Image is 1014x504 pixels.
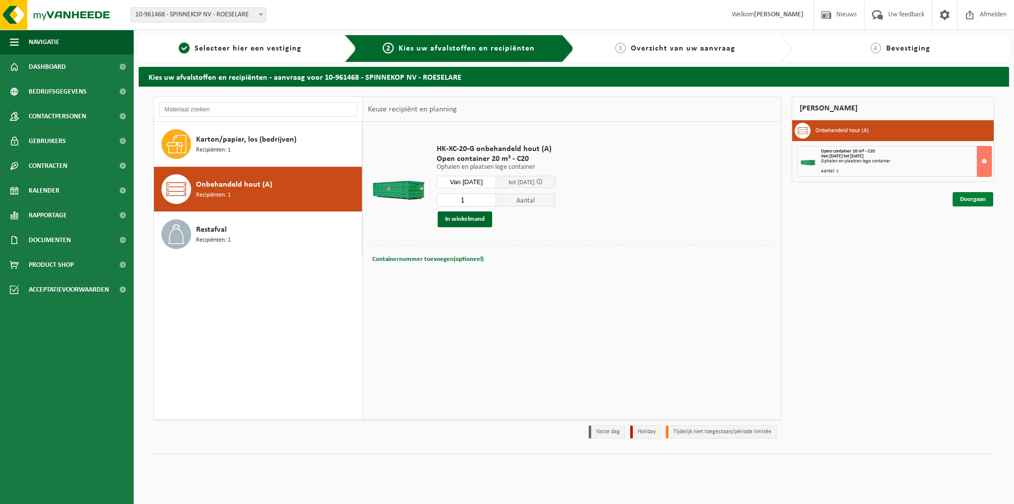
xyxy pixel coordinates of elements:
[196,236,231,245] span: Recipiënten: 1
[496,194,556,206] span: Aantal
[437,154,556,164] span: Open container 20 m³ - C20
[383,43,394,53] span: 2
[195,45,302,52] span: Selecteer hier een vestiging
[821,169,992,174] div: Aantal: 1
[953,192,993,206] a: Doorgaan
[29,129,66,153] span: Gebruikers
[29,30,59,54] span: Navigatie
[179,43,190,53] span: 1
[372,256,484,262] span: Containernummer toevoegen(optioneel)
[29,228,71,252] span: Documenten
[508,179,535,186] span: tot [DATE]
[29,79,87,104] span: Bedrijfsgegevens
[437,144,556,154] span: HK-XC-20-G onbehandeld hout (A)
[870,43,881,53] span: 4
[29,203,67,228] span: Rapportage
[144,43,337,54] a: 1Selecteer hier een vestiging
[29,277,109,302] span: Acceptatievoorwaarden
[821,159,992,164] div: Ophalen en plaatsen lege container
[196,179,272,191] span: Onbehandeld hout (A)
[131,8,266,22] span: 10-961468 - SPINNEKOP NV - ROESELARE
[815,123,869,139] h3: Onbehandeld hout (A)
[196,146,231,155] span: Recipiënten: 1
[29,54,66,79] span: Dashboard
[29,104,86,129] span: Contactpersonen
[139,67,1009,86] h2: Kies uw afvalstoffen en recipiënten - aanvraag voor 10-961468 - SPINNEKOP NV - ROESELARE
[196,224,227,236] span: Restafval
[371,252,485,266] button: Containernummer toevoegen(optioneel)
[196,134,297,146] span: Karton/papier, los (bedrijven)
[29,178,59,203] span: Kalender
[821,149,875,154] span: Open container 20 m³ - C20
[792,97,995,120] div: [PERSON_NAME]
[437,164,556,171] p: Ophalen en plaatsen lege container
[154,212,362,256] button: Restafval Recipiënten: 1
[437,176,496,188] input: Selecteer datum
[363,97,462,122] div: Keuze recipiënt en planning
[196,191,231,200] span: Recipiënten: 1
[589,425,625,439] li: Vaste dag
[29,252,74,277] span: Product Shop
[154,122,362,167] button: Karton/papier, los (bedrijven) Recipiënten: 1
[154,167,362,212] button: Onbehandeld hout (A) Recipiënten: 1
[821,153,863,159] strong: Van [DATE] tot [DATE]
[159,102,357,117] input: Materiaal zoeken
[754,11,804,18] strong: [PERSON_NAME]
[438,211,492,227] button: In winkelmand
[131,7,266,22] span: 10-961468 - SPINNEKOP NV - ROESELARE
[615,43,626,53] span: 3
[630,425,661,439] li: Holiday
[631,45,735,52] span: Overzicht van uw aanvraag
[666,425,777,439] li: Tijdelijk niet toegestaan/période limitée
[29,153,67,178] span: Contracten
[886,45,930,52] span: Bevestiging
[399,45,535,52] span: Kies uw afvalstoffen en recipiënten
